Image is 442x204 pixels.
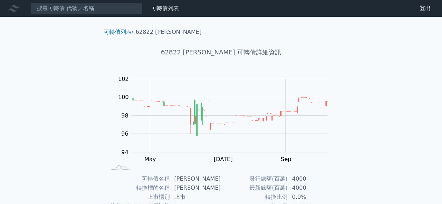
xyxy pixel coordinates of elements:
tspan: May [144,156,156,163]
td: 上市 [170,192,221,202]
td: 4000 [288,174,336,183]
tspan: 102 [118,76,129,82]
td: 4000 [288,183,336,192]
h1: 62822 [PERSON_NAME] 可轉債詳細資訊 [98,47,344,57]
td: 0.0% [288,192,336,202]
td: 發行總額(百萬) [221,174,288,183]
tspan: 96 [121,130,128,137]
li: 62822 [PERSON_NAME] [136,28,202,36]
a: 登出 [414,3,436,14]
a: 可轉債列表 [104,29,132,35]
td: [PERSON_NAME] [170,174,221,183]
li: › [104,28,134,36]
td: 最新餘額(百萬) [221,183,288,192]
tspan: 94 [121,149,128,156]
tspan: Sep [281,156,291,163]
tspan: [DATE] [214,156,233,163]
a: 可轉債列表 [151,5,179,12]
td: 可轉債名稱 [107,174,170,183]
td: [PERSON_NAME] [170,183,221,192]
tspan: 98 [121,112,128,119]
tspan: 100 [118,94,129,100]
td: 轉換標的名稱 [107,183,170,192]
td: 轉換比例 [221,192,288,202]
td: 上市櫃別 [107,192,170,202]
g: Chart [114,76,338,163]
input: 搜尋可轉債 代號／名稱 [31,2,143,14]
